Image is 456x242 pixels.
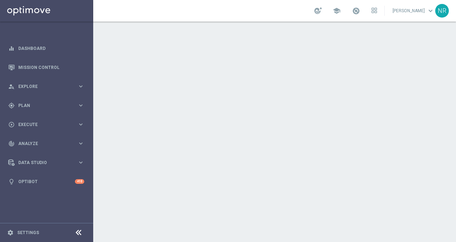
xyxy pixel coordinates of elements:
i: track_changes [8,140,15,147]
div: Data Studio [8,159,77,166]
div: Execute [8,121,77,128]
i: keyboard_arrow_right [77,102,84,109]
div: +10 [75,179,84,184]
button: play_circle_outline Execute keyboard_arrow_right [8,122,85,127]
i: keyboard_arrow_right [77,83,84,90]
i: keyboard_arrow_right [77,159,84,166]
span: keyboard_arrow_down [427,7,434,15]
a: Optibot [18,172,75,191]
a: Settings [17,231,39,235]
button: Data Studio keyboard_arrow_right [8,160,85,166]
span: Execute [18,122,77,127]
a: [PERSON_NAME]keyboard_arrow_down [392,5,435,16]
i: person_search [8,83,15,90]
span: Data Studio [18,160,77,165]
i: play_circle_outline [8,121,15,128]
button: equalizer Dashboard [8,46,85,51]
button: lightbulb Optibot +10 [8,179,85,185]
i: settings [7,229,14,236]
i: gps_fixed [8,102,15,109]
a: Mission Control [18,58,84,77]
span: Analyze [18,141,77,146]
div: Dashboard [8,39,84,58]
button: track_changes Analyze keyboard_arrow_right [8,141,85,146]
span: Plan [18,103,77,108]
div: Analyze [8,140,77,147]
i: keyboard_arrow_right [77,140,84,147]
span: school [333,7,341,15]
i: lightbulb [8,178,15,185]
div: NR [435,4,449,18]
span: Explore [18,84,77,89]
button: gps_fixed Plan keyboard_arrow_right [8,103,85,108]
button: person_search Explore keyboard_arrow_right [8,84,85,89]
i: keyboard_arrow_right [77,121,84,128]
div: Plan [8,102,77,109]
div: Optibot [8,172,84,191]
i: equalizer [8,45,15,52]
div: Explore [8,83,77,90]
button: Mission Control [8,65,85,70]
div: Mission Control [8,58,84,77]
a: Dashboard [18,39,84,58]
